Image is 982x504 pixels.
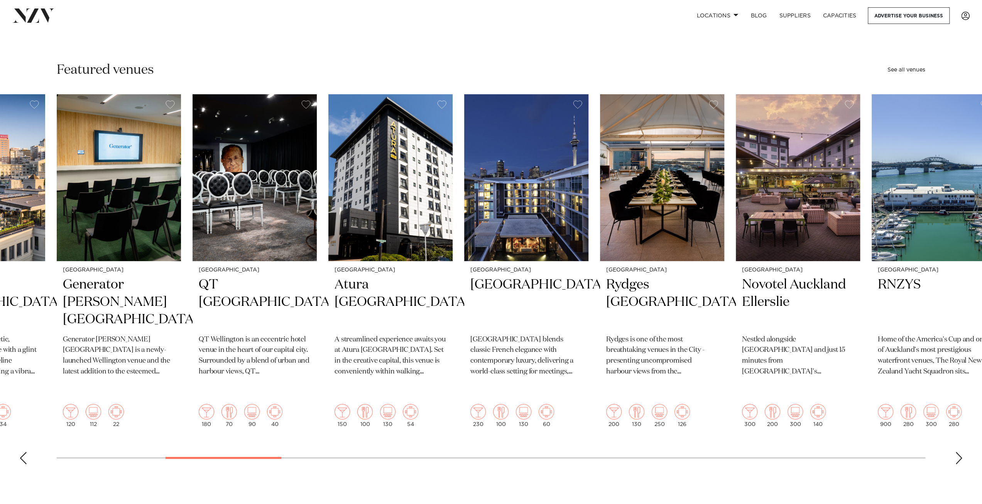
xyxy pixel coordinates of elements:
[736,94,860,433] a: [GEOGRAPHIC_DATA] Novotel Auckland Ellerslie Nestled alongside [GEOGRAPHIC_DATA] and just 15 minu...
[652,404,667,419] img: theatre.png
[403,404,418,419] img: meeting.png
[606,404,622,427] div: 200
[674,404,690,419] img: meeting.png
[57,61,154,79] h2: Featured venues
[923,404,939,419] img: theatre.png
[736,94,860,433] swiper-slide: 12 / 48
[901,404,916,419] img: dining.png
[742,267,854,273] small: [GEOGRAPHIC_DATA]
[606,404,622,419] img: cocktail.png
[652,404,667,427] div: 250
[221,404,237,427] div: 70
[810,404,826,419] img: meeting.png
[493,404,509,419] img: dining.png
[63,404,78,419] img: cocktail.png
[244,404,260,419] img: theatre.png
[516,404,531,419] img: theatre.png
[946,404,962,419] img: meeting.png
[878,404,893,427] div: 900
[57,94,181,433] a: [GEOGRAPHIC_DATA] Generator [PERSON_NAME][GEOGRAPHIC_DATA] Generator [PERSON_NAME][GEOGRAPHIC_DAT...
[357,404,373,419] img: dining.png
[470,267,582,273] small: [GEOGRAPHIC_DATA]
[57,94,181,433] swiper-slide: 7 / 48
[86,404,101,427] div: 112
[464,94,588,261] img: Sofitel Auckland Viaduct Harbour hotel venue
[923,404,939,427] div: 300
[742,404,757,427] div: 300
[335,404,350,427] div: 150
[328,94,453,433] swiper-slide: 9 / 48
[817,7,863,24] a: Capacities
[742,334,854,378] p: Nestled alongside [GEOGRAPHIC_DATA] and just 15 minutes from [GEOGRAPHIC_DATA]'s [GEOGRAPHIC_DATA...
[470,404,486,427] div: 230
[335,404,350,419] img: cocktail.png
[539,404,554,419] img: meeting.png
[788,404,803,419] img: theatre.png
[600,94,724,433] swiper-slide: 11 / 48
[357,404,373,427] div: 100
[539,404,554,427] div: 60
[629,404,644,419] img: dining.png
[765,404,780,419] img: dining.png
[63,334,175,378] p: Generator [PERSON_NAME][GEOGRAPHIC_DATA] is a newly-launched Wellington venue and the latest addi...
[606,276,718,328] h2: Rydges [GEOGRAPHIC_DATA]
[199,404,214,427] div: 180
[773,7,816,24] a: SUPPLIERS
[221,404,237,419] img: dining.png
[335,334,446,378] p: A streamlined experience awaits you at Atura [GEOGRAPHIC_DATA]. Set in the creative capital, this...
[267,404,282,419] img: meeting.png
[600,94,724,433] a: [GEOGRAPHIC_DATA] Rydges [GEOGRAPHIC_DATA] Rydges is one of the most breathtaking venues in the C...
[901,404,916,427] div: 280
[742,404,757,419] img: cocktail.png
[199,276,311,328] h2: QT [GEOGRAPHIC_DATA]
[108,404,124,419] img: meeting.png
[63,404,78,427] div: 120
[199,267,311,273] small: [GEOGRAPHIC_DATA]
[878,404,893,419] img: cocktail.png
[810,404,826,427] div: 140
[470,404,486,419] img: cocktail.png
[690,7,744,24] a: Locations
[199,334,311,378] p: QT Wellington is an eccentric hotel venue in the heart of our capital city. Surrounded by a blend...
[380,404,396,427] div: 130
[606,334,718,378] p: Rydges is one of the most breathtaking venues in the City - presenting uncompromised harbour view...
[493,404,509,427] div: 100
[380,404,396,419] img: theatre.png
[744,7,773,24] a: BLOG
[267,404,282,427] div: 40
[335,276,446,328] h2: Atura [GEOGRAPHIC_DATA]
[868,7,950,24] a: Advertise your business
[887,67,925,73] a: See all venues
[606,267,718,273] small: [GEOGRAPHIC_DATA]
[108,404,124,427] div: 22
[403,404,418,427] div: 54
[470,334,582,378] p: [GEOGRAPHIC_DATA] blends classic French elegance with contemporary luxury, delivering a world-cla...
[742,276,854,328] h2: Novotel Auckland Ellerslie
[674,404,690,427] div: 126
[12,8,54,22] img: nzv-logo.png
[788,404,803,427] div: 300
[193,94,317,433] a: [GEOGRAPHIC_DATA] QT [GEOGRAPHIC_DATA] QT Wellington is an eccentric hotel venue in the heart of ...
[629,404,644,427] div: 130
[464,94,588,433] a: Sofitel Auckland Viaduct Harbour hotel venue [GEOGRAPHIC_DATA] [GEOGRAPHIC_DATA] [GEOGRAPHIC_DATA...
[244,404,260,427] div: 90
[199,404,214,419] img: cocktail.png
[63,267,175,273] small: [GEOGRAPHIC_DATA]
[193,94,317,433] swiper-slide: 8 / 48
[516,404,531,427] div: 130
[464,94,588,433] swiper-slide: 10 / 48
[946,404,962,427] div: 280
[765,404,780,427] div: 200
[63,276,175,328] h2: Generator [PERSON_NAME][GEOGRAPHIC_DATA]
[470,276,582,328] h2: [GEOGRAPHIC_DATA]
[86,404,101,419] img: theatre.png
[335,267,446,273] small: [GEOGRAPHIC_DATA]
[328,94,453,433] a: [GEOGRAPHIC_DATA] Atura [GEOGRAPHIC_DATA] A streamlined experience awaits you at Atura [GEOGRAPHI...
